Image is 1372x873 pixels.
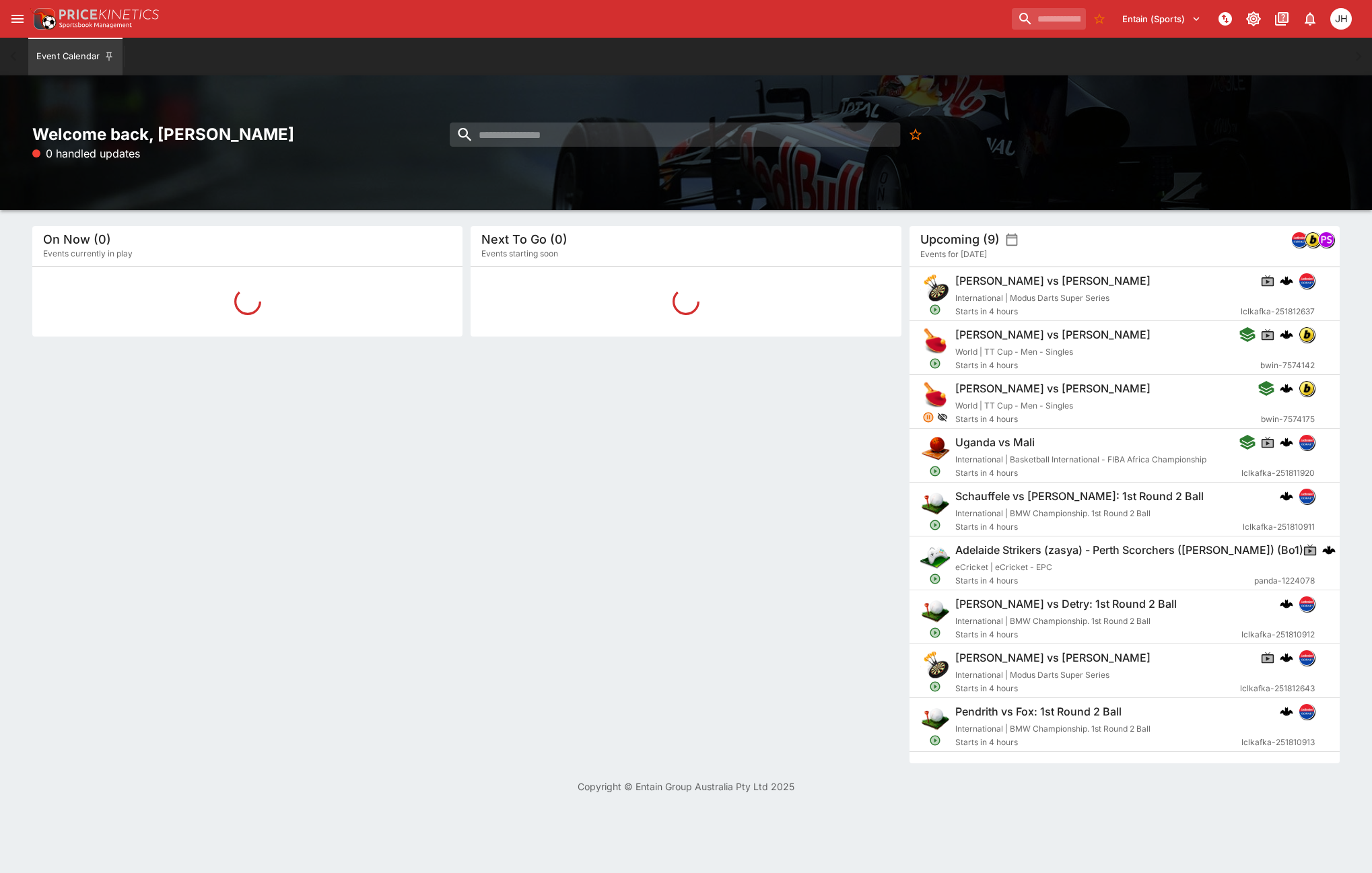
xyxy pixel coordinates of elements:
div: bwin [1305,232,1321,248]
img: lclkafka.png [1292,232,1307,247]
div: cerberus [1280,435,1293,449]
img: lclkafka.png [1299,704,1314,719]
svg: Suspended [922,411,934,423]
img: PriceKinetics Logo [30,5,57,32]
img: table_tennis.png [920,326,950,356]
button: No Bookmarks [904,123,928,147]
div: Jordan Hughes [1330,8,1352,30]
span: bwin-7574142 [1260,359,1315,372]
img: basketball.png [920,434,950,464]
span: International | BMW Championship. 1st Round 2 Ball [955,616,1151,626]
svg: Open [929,465,941,477]
img: logo-cerberus.svg [1280,435,1293,449]
span: Starts in 4 hours [955,413,1261,426]
span: World | TT Cup - Men - Singles [955,347,1073,357]
span: panda-1224078 [1254,574,1315,588]
img: logo-cerberus.svg [1280,651,1293,664]
img: logo-cerberus.svg [1280,597,1293,610]
img: bwin.png [1299,327,1314,342]
span: World | TT Cup - Men - Singles [955,400,1073,411]
span: lclkafka-251810911 [1243,520,1315,534]
img: golf.png [920,703,950,733]
div: pandascore [1318,232,1334,248]
div: bwin [1299,380,1315,396]
span: International | Modus Darts Super Series [955,293,1109,303]
img: darts.png [920,650,950,679]
div: lclkafka [1299,703,1315,720]
img: table_tennis.png [920,380,950,410]
button: No Bookmarks [1089,8,1110,30]
span: eCricket | eCricket - EPC [955,562,1052,572]
div: cerberus [1280,328,1293,341]
svg: Open [929,627,941,639]
div: lclkafka [1299,488,1315,504]
input: search [450,123,901,147]
h5: On Now (0) [43,232,111,247]
svg: Open [929,573,941,585]
div: cerberus [1280,597,1293,610]
span: Starts in 4 hours [955,466,1241,480]
svg: Open [929,357,941,370]
svg: Open [929,519,941,531]
span: International | BMW Championship. 1st Round 2 Ball [955,724,1151,734]
img: darts.png [920,273,950,302]
div: cerberus [1280,651,1293,664]
img: lclkafka.png [1299,596,1314,611]
span: International | BMW Championship. 1st Round 2 Ball [955,508,1151,518]
div: bwin [1299,326,1315,343]
div: lclkafka [1299,434,1315,450]
div: lclkafka [1299,596,1315,612]
span: Events for [DATE] [920,248,987,261]
span: lclkafka-251812637 [1241,305,1315,318]
span: lclkafka-251811920 [1241,466,1315,480]
div: cerberus [1280,382,1293,395]
div: cerberus [1280,274,1293,287]
span: Starts in 4 hours [955,682,1240,695]
h5: Next To Go (0) [481,232,568,247]
button: open drawer [5,7,30,31]
span: Starts in 4 hours [955,574,1254,588]
h6: Uganda vs Mali [955,435,1035,450]
h6: [PERSON_NAME] vs [PERSON_NAME] [955,274,1151,288]
input: search [1012,8,1086,30]
p: 0 handled updates [32,145,140,162]
img: pandascore.png [1319,232,1334,247]
img: logo-cerberus.svg [1280,489,1293,503]
button: settings [1005,233,1019,246]
div: lclkafka [1299,273,1315,289]
div: cerberus [1280,705,1293,718]
span: International | Modus Darts Super Series [955,670,1109,680]
span: Events starting soon [481,247,558,260]
svg: Hidden [936,412,947,423]
h6: [PERSON_NAME] vs [PERSON_NAME] [955,651,1151,665]
div: cerberus [1280,489,1293,503]
svg: Open [929,734,941,746]
button: Select Tenant [1114,8,1209,30]
img: Sportsbook Management [59,22,132,28]
div: cerberus [1322,543,1336,557]
img: lclkafka.png [1299,435,1314,450]
span: lclkafka-251810913 [1241,736,1315,749]
span: Starts in 4 hours [955,359,1260,372]
img: logo-cerberus.svg [1280,382,1293,395]
svg: Open [929,304,941,316]
img: PriceKinetics [59,9,159,20]
h6: [PERSON_NAME] vs Detry: 1st Round 2 Ball [955,597,1177,611]
span: International | Basketball International - FIBA Africa Championship [955,454,1206,464]
span: Starts in 4 hours [955,305,1241,318]
h6: Schauffele vs [PERSON_NAME]: 1st Round 2 Ball [955,489,1204,503]
span: Starts in 4 hours [955,628,1241,641]
span: Starts in 4 hours [955,520,1243,534]
img: logo-cerberus.svg [1322,543,1336,557]
img: lclkafka.png [1299,273,1314,288]
img: logo-cerberus.svg [1280,705,1293,718]
button: Event Calendar [28,38,123,75]
h6: Pendrith vs Fox: 1st Round 2 Ball [955,705,1122,719]
img: golf.png [920,488,950,518]
img: logo-cerberus.svg [1280,328,1293,341]
span: Starts in 4 hours [955,736,1241,749]
button: Jordan Hughes [1326,4,1356,34]
img: golf.png [920,596,950,625]
button: Toggle light/dark mode [1241,7,1266,31]
img: lclkafka.png [1299,650,1314,665]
